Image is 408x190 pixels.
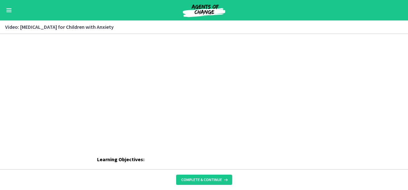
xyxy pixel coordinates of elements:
[5,23,395,31] h3: Video: [MEDICAL_DATA] for Children with Anxiety
[110,169,284,175] strong: Identify and Implement [MEDICAL_DATA] Techniques for Childhood Anxiety:
[181,177,222,182] span: Complete & continue
[176,175,232,185] button: Complete & continue
[5,6,13,14] button: Enable menu
[97,156,144,162] span: Learning Objectives:
[166,3,242,18] img: Agents of Change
